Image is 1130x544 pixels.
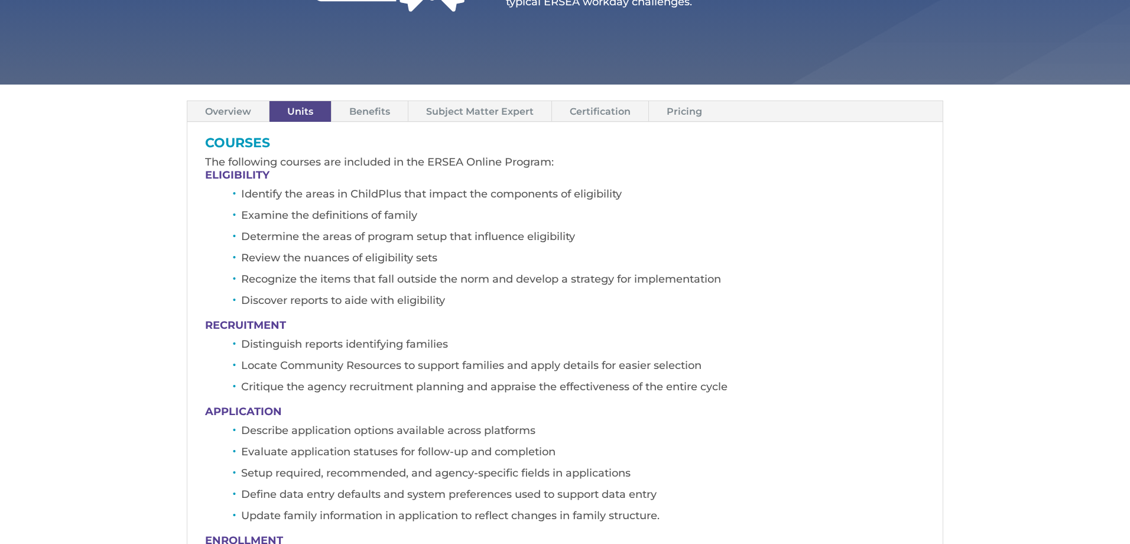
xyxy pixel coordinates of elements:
a: Pricing [649,101,720,122]
li: Setup required, recommended, and agency-specific fields in applications [241,465,925,487]
li: Distinguish reports identifying families [241,336,925,358]
h4: RECRUITMENT [205,320,925,336]
a: Benefits [332,101,408,122]
li: Update family information in application to reflect changes in family structure. [241,508,925,529]
a: Units [269,101,331,122]
li: Examine the definitions of family [241,208,925,229]
h4: ELIGIBILITY [205,170,925,186]
li: Define data entry defaults and system preferences used to support data entry [241,487,925,508]
li: Determine the areas of program setup that influence eligibility [241,229,925,250]
li: Critique the agency recruitment planning and appraise the effectiveness of the entire cycle [241,379,925,400]
li: Review the nuances of eligibility sets [241,250,925,271]
li: Identify the areas in ChildPlus that impact the components of eligibility [241,186,925,208]
li: Evaluate application statuses for follow-up and completion [241,444,925,465]
li: Discover reports to aide with eligibility [241,293,925,314]
li: Describe application options available across platforms [241,423,925,444]
h4: APPLICATION [205,406,925,423]
h3: COURSES [205,137,925,156]
p: The following courses are included in the ERSEA Online Program: [205,156,925,170]
li: Locate Community Resources to support families and apply details for easier selection [241,358,925,379]
iframe: Chat Widget [937,416,1130,544]
a: Certification [552,101,648,122]
a: Subject Matter Expert [408,101,551,122]
a: Overview [187,101,269,122]
li: Recognize the items that fall outside the norm and develop a strategy for implementation [241,271,925,293]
